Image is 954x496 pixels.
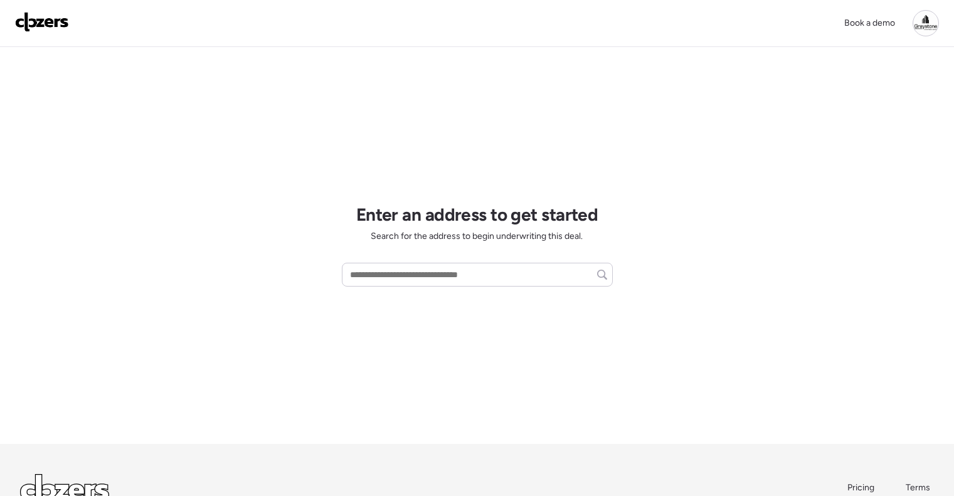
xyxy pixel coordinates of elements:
[356,204,598,225] h1: Enter an address to get started
[847,482,874,493] span: Pricing
[847,482,876,494] a: Pricing
[906,482,930,493] span: Terms
[844,18,895,28] span: Book a demo
[371,230,583,243] span: Search for the address to begin underwriting this deal.
[906,482,934,494] a: Terms
[15,12,69,32] img: Logo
